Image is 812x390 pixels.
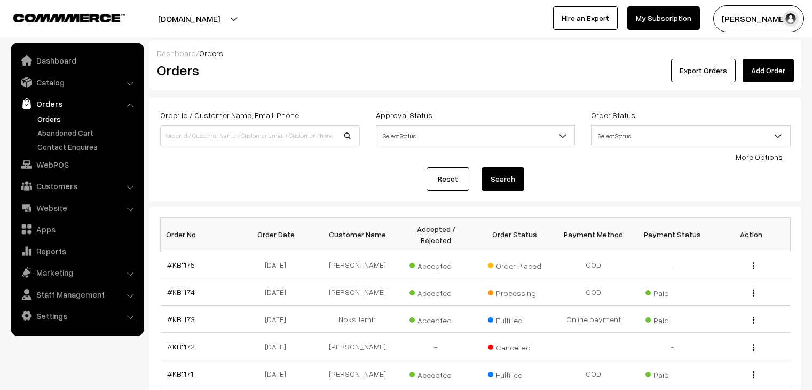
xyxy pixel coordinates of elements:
td: - [633,251,712,278]
img: user [783,11,799,27]
img: Menu [753,290,754,297]
a: Contact Enquires [35,141,140,152]
span: Select Status [376,125,576,146]
a: Reset [427,167,469,191]
th: Customer Name [318,218,397,251]
a: Add Order [743,59,794,82]
img: Menu [753,344,754,351]
th: Payment Method [554,218,633,251]
span: Paid [645,366,699,380]
td: - [397,333,476,360]
th: Order No [161,218,240,251]
div: / [157,48,794,59]
td: COD [554,360,633,387]
img: Menu [753,262,754,269]
a: #KB1175 [167,260,195,269]
img: Menu [753,371,754,378]
a: Orders [35,113,140,124]
button: Search [482,167,524,191]
a: Abandoned Cart [35,127,140,138]
a: COMMMERCE [13,11,107,24]
td: [PERSON_NAME] [318,278,397,306]
a: Dashboard [13,51,140,70]
td: - [633,333,712,360]
td: [DATE] [239,278,318,306]
h2: Orders [157,62,359,79]
td: [DATE] [239,306,318,333]
a: WebPOS [13,155,140,174]
td: [PERSON_NAME] [318,360,397,387]
a: Dashboard [157,49,196,58]
td: Noks Jamir [318,306,397,333]
input: Order Id / Customer Name / Customer Email / Customer Phone [160,125,360,146]
span: Fulfilled [488,366,541,380]
th: Payment Status [633,218,712,251]
a: #KB1172 [167,342,195,351]
span: Fulfilled [488,312,541,326]
button: [PERSON_NAME]… [713,5,804,32]
span: Orders [199,49,223,58]
a: Settings [13,306,140,325]
a: #KB1174 [167,287,195,297]
label: Order Id / Customer Name, Email, Phone [160,110,299,121]
a: #KB1173 [167,315,195,324]
span: Paid [645,285,699,299]
a: Catalog [13,73,140,92]
span: Order Placed [488,258,541,271]
td: COD [554,278,633,306]
a: Website [13,198,140,217]
a: Staff Management [13,285,140,304]
span: Accepted [409,285,463,299]
a: More Options [736,152,783,161]
label: Order Status [591,110,635,121]
span: Accepted [409,258,463,271]
td: COD [554,251,633,278]
th: Action [712,218,791,251]
span: Accepted [409,366,463,380]
td: [DATE] [239,333,318,360]
a: Orders [13,94,140,113]
a: Reports [13,241,140,261]
span: Select Status [592,127,790,145]
td: Online payment [554,306,633,333]
img: Menu [753,317,754,324]
button: Export Orders [671,59,736,82]
td: [DATE] [239,360,318,387]
a: Customers [13,176,140,196]
span: Select Status [376,127,575,145]
a: Apps [13,220,140,239]
a: Marketing [13,263,140,282]
a: Hire an Expert [553,6,618,30]
span: Accepted [409,312,463,326]
span: Select Status [591,125,791,146]
a: My Subscription [627,6,700,30]
img: COMMMERCE [13,14,125,22]
span: Paid [645,312,699,326]
th: Accepted / Rejected [397,218,476,251]
td: [DATE] [239,251,318,278]
button: [DOMAIN_NAME] [121,5,257,32]
label: Approval Status [376,110,432,121]
span: Processing [488,285,541,299]
a: #KB1171 [167,369,193,378]
td: [PERSON_NAME] [318,333,397,360]
th: Order Date [239,218,318,251]
td: [PERSON_NAME] [318,251,397,278]
th: Order Status [476,218,555,251]
span: Cancelled [488,339,541,353]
